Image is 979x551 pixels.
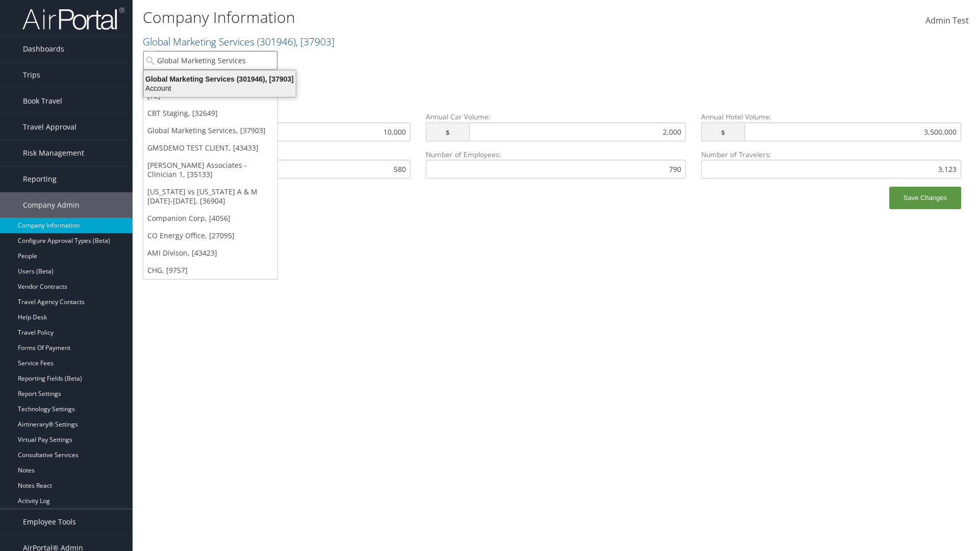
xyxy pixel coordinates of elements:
[257,35,296,48] span: ( 301946 )
[23,36,64,62] span: Dashboards
[194,122,410,141] input: Annual Air Volume: $
[23,192,80,218] span: Company Admin
[23,509,76,535] span: Employee Tools
[22,7,124,31] img: airportal-logo.png
[701,149,961,179] label: Number of Travelers:
[23,114,76,140] span: Travel Approval
[23,88,62,114] span: Book Travel
[701,112,961,149] label: Annual Hotel Volume:
[23,140,84,166] span: Risk Management
[143,35,334,48] a: Global Marketing Services
[744,122,961,141] input: Annual Hotel Volume: $
[143,183,277,210] a: [US_STATE] vs [US_STATE] A & M [DATE]-[DATE], [36904]
[143,105,277,122] a: CBT Staging, [32649]
[143,244,277,262] a: AMI Divison, [43423]
[138,74,302,84] div: Global Marketing Services (301946), [37903]
[143,122,277,139] a: Global Marketing Services, [37903]
[143,51,277,70] input: Search Accounts
[150,112,410,149] label: Annual Air Volume:
[143,139,277,157] a: GMSDEMO TEST CLIENT, [43433]
[701,160,961,179] input: Number of Travelers:
[426,160,686,179] input: Number of Employees:
[143,7,693,28] h1: Company Information
[889,187,961,209] button: Save Changes
[150,160,410,179] input: Annual Air Bookings:
[469,122,686,141] input: Annual Car Volume: $
[426,149,686,179] label: Number of Employees:
[296,35,334,48] span: , [ 37903 ]
[143,157,277,183] a: [PERSON_NAME] Associates - Clinician 1, [35133]
[701,122,744,141] span: $
[138,84,302,93] div: Account
[23,166,57,192] span: Reporting
[143,262,277,279] a: CHG, [9757]
[426,122,469,141] span: $
[143,227,277,244] a: CO Energy Office, [27095]
[925,15,969,26] span: Admin Test
[150,149,410,179] label: Annual Air Bookings:
[23,62,40,88] span: Trips
[925,5,969,37] a: Admin Test
[143,210,277,227] a: Companion Corp, [4056]
[426,112,686,149] label: Annual Car Volume:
